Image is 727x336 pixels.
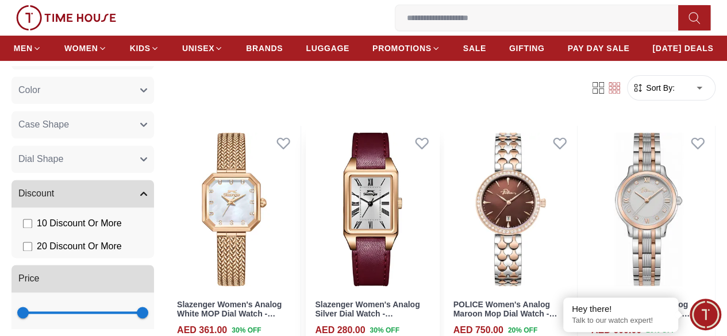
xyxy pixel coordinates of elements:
span: Discount [18,187,54,200]
a: PAY DAY SALE [567,38,629,59]
img: Slazenger Women's Analog White MOP Dial Watch - SL.9.2534.3.03 [168,126,301,293]
span: 20 Discount Or More [37,240,122,253]
a: GIFTING [509,38,545,59]
span: [DATE] DEALS [652,43,713,54]
span: 20 % OFF [508,325,537,335]
span: GIFTING [509,43,545,54]
img: POLICE Women's Analog Beige MOP Dial Watch - PEWLG0076203 [582,126,715,293]
div: Chat Widget [690,299,721,330]
button: Case Shape [11,111,154,138]
a: PROMOTIONS [372,38,440,59]
a: KIDS [130,38,159,59]
span: Color [18,83,40,97]
a: UNISEX [182,38,223,59]
button: Dial Shape [11,145,154,173]
a: POLICE Women's Analog Maroon Mop Dial Watch - PEWLG0076302 [453,300,557,329]
span: Sort By: [644,82,675,94]
span: 30 % OFF [232,325,261,335]
span: UNISEX [182,43,214,54]
a: MEN [14,38,41,59]
button: Price [11,265,154,292]
input: 10 Discount Or More [23,219,32,228]
span: WOMEN [64,43,98,54]
a: [DATE] DEALS [652,38,713,59]
a: Slazenger Women's Analog White MOP Dial Watch - SL.9.2534.3.03 [177,300,282,329]
a: SALE [463,38,486,59]
span: PAY DAY SALE [567,43,629,54]
a: WOMEN [64,38,107,59]
button: Discount [11,180,154,207]
img: ... [16,5,116,30]
span: 30 % OFF [370,325,399,335]
span: LUGGAGE [306,43,349,54]
span: PROMOTIONS [372,43,432,54]
input: 20 Discount Or More [23,242,32,251]
span: KIDS [130,43,151,54]
span: Dial Shape [18,152,63,166]
span: 10 Discount Or More [37,217,122,230]
span: Case Shape [18,118,69,132]
span: Price [18,272,39,285]
a: BRANDS [246,38,283,59]
button: Sort By: [632,82,675,94]
img: Slazenger Women's Analog Silver Dial Watch - SL.9.2525.3.06 [306,126,438,293]
div: Hey there! [572,303,670,315]
a: Slazenger Women's Analog Silver Dial Watch - SL.9.2525.3.06 [315,300,420,329]
span: MEN [14,43,33,54]
p: Talk to our watch expert! [572,316,670,326]
span: SALE [463,43,486,54]
img: POLICE Women's Analog Maroon Mop Dial Watch - PEWLG0076302 [444,126,577,293]
a: LUGGAGE [306,38,349,59]
button: Color [11,76,154,104]
span: BRANDS [246,43,283,54]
